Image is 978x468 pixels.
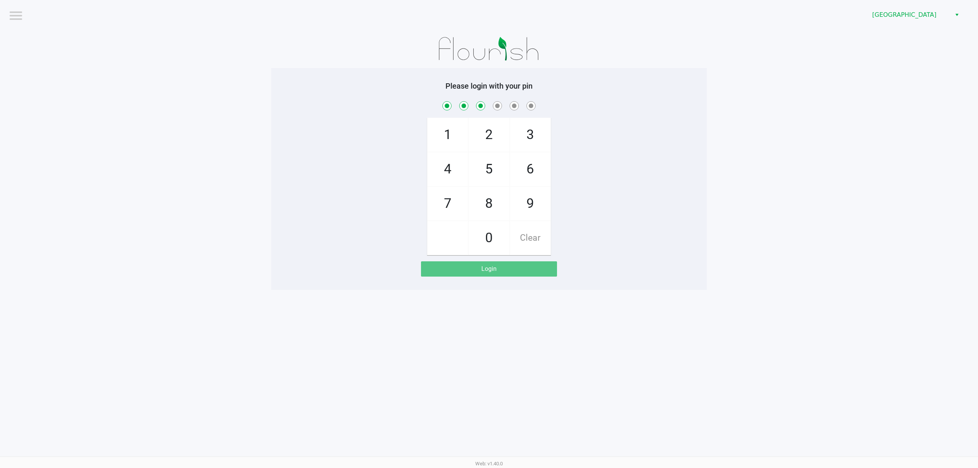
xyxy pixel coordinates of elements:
button: Select [951,8,962,22]
span: 7 [427,187,468,220]
h5: Please login with your pin [277,81,701,91]
span: 1 [427,118,468,152]
span: Web: v1.40.0 [475,461,503,466]
span: 6 [510,152,551,186]
span: Clear [510,221,551,255]
span: 9 [510,187,551,220]
span: 2 [469,118,509,152]
span: 8 [469,187,509,220]
span: [GEOGRAPHIC_DATA] [872,10,947,19]
span: 3 [510,118,551,152]
span: 0 [469,221,509,255]
span: 4 [427,152,468,186]
span: 5 [469,152,509,186]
